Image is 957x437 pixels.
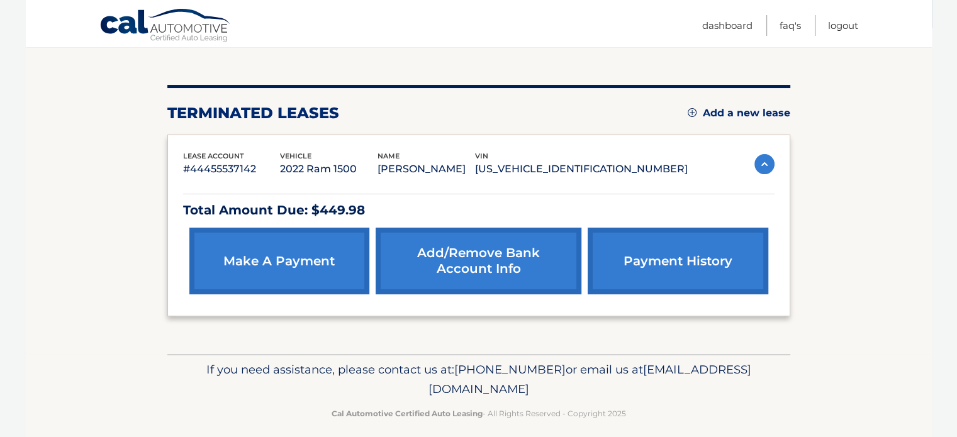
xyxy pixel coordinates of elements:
[754,154,775,174] img: accordion-active.svg
[280,152,311,160] span: vehicle
[176,360,782,400] p: If you need assistance, please contact us at: or email us at
[183,160,281,178] p: #44455537142
[688,108,697,117] img: add.svg
[378,152,400,160] span: name
[332,409,483,418] strong: Cal Automotive Certified Auto Leasing
[280,160,378,178] p: 2022 Ram 1500
[475,160,688,178] p: [US_VEHICLE_IDENTIFICATION_NUMBER]
[702,15,753,36] a: Dashboard
[475,152,488,160] span: vin
[378,160,475,178] p: [PERSON_NAME]
[588,228,768,294] a: payment history
[183,199,775,221] p: Total Amount Due: $449.98
[189,228,369,294] a: make a payment
[183,152,244,160] span: lease account
[828,15,858,36] a: Logout
[688,107,790,119] a: Add a new lease
[376,228,581,294] a: Add/Remove bank account info
[780,15,801,36] a: FAQ's
[167,104,339,123] h2: terminated leases
[176,407,782,420] p: - All Rights Reserved - Copyright 2025
[99,8,232,45] a: Cal Automotive
[454,362,566,377] span: [PHONE_NUMBER]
